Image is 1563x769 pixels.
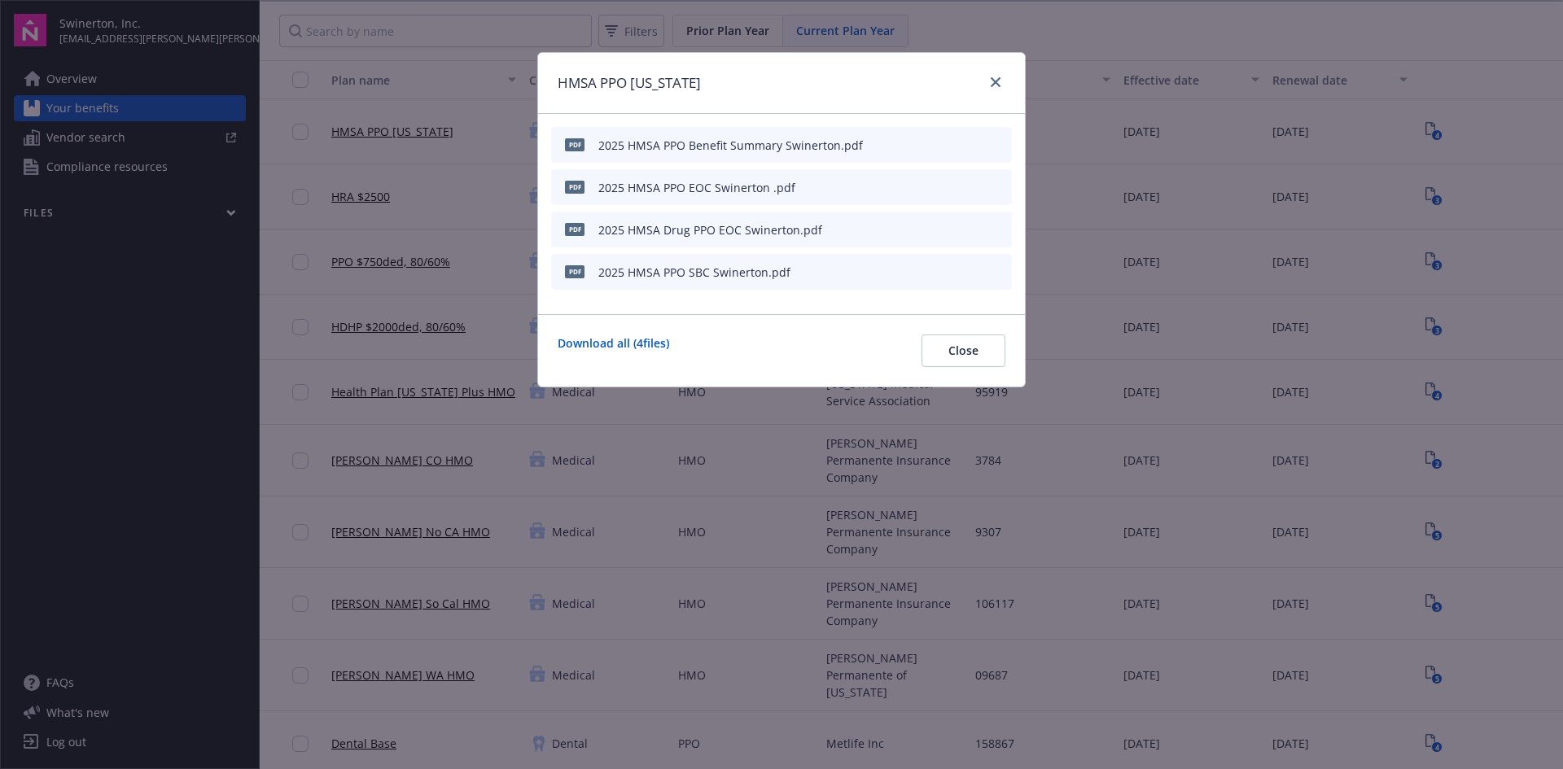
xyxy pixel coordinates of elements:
button: preview file [991,179,1005,196]
button: download file [965,137,978,154]
button: Close [922,334,1005,367]
span: pdf [565,265,584,277]
a: Download all ( 4 files) [558,334,669,367]
div: 2025 HMSA Drug PPO EOC Swinerton.pdf [598,221,822,238]
div: 2025 HMSA PPO EOC Swinerton .pdf [598,179,795,196]
button: preview file [991,137,1005,154]
span: pdf [565,138,584,151]
span: pdf [565,181,584,193]
a: close [986,72,1005,92]
div: 2025 HMSA PPO Benefit Summary Swinerton.pdf [598,137,863,154]
div: 2025 HMSA PPO SBC Swinerton.pdf [598,264,790,281]
button: download file [965,221,978,238]
span: pdf [565,223,584,235]
button: download file [965,179,978,196]
h1: HMSA PPO [US_STATE] [558,72,701,94]
span: Close [948,343,979,358]
button: download file [965,264,978,281]
button: preview file [991,264,1005,281]
button: preview file [991,221,1005,238]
